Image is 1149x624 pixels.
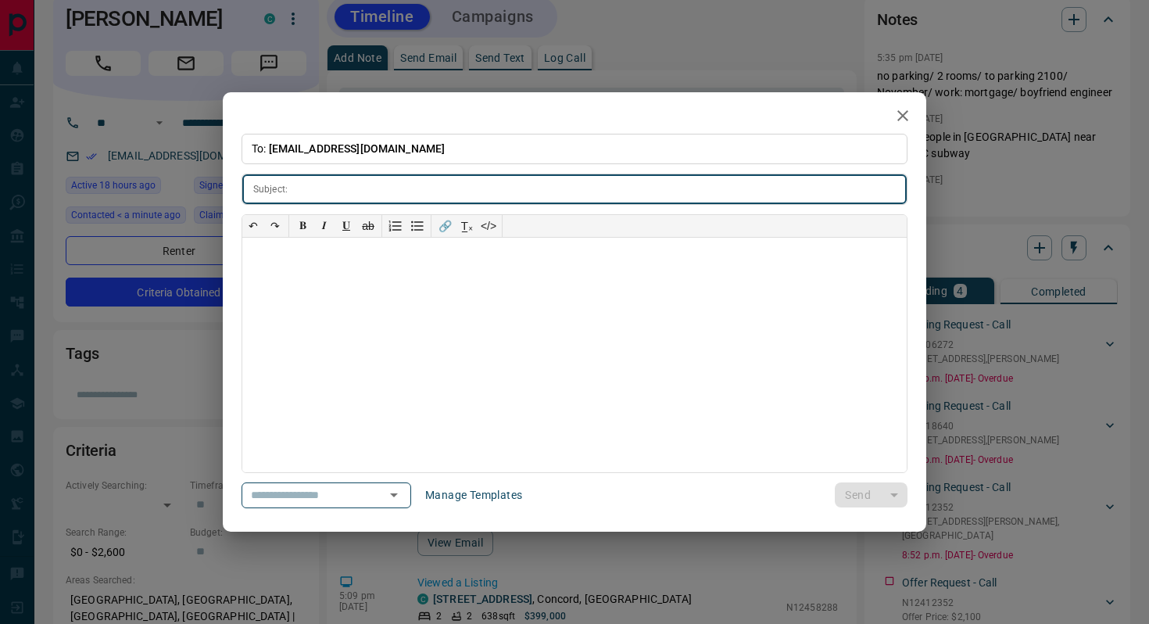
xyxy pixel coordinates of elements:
button: Manage Templates [416,482,532,507]
span: 𝐔 [342,219,350,231]
span: [EMAIL_ADDRESS][DOMAIN_NAME] [269,142,446,155]
button: Numbered list [385,215,406,237]
button: 🔗 [434,215,456,237]
button: ↷ [264,215,286,237]
button: ↶ [242,215,264,237]
button: Bullet list [406,215,428,237]
div: split button [835,482,907,507]
button: Open [383,484,405,506]
button: T̲ₓ [456,215,478,237]
p: Subject: [253,182,288,196]
button: </> [478,215,499,237]
p: To: [242,134,907,164]
button: 𝐁 [292,215,313,237]
button: 𝑰 [313,215,335,237]
button: 𝐔 [335,215,357,237]
s: ab [362,220,374,232]
button: ab [357,215,379,237]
